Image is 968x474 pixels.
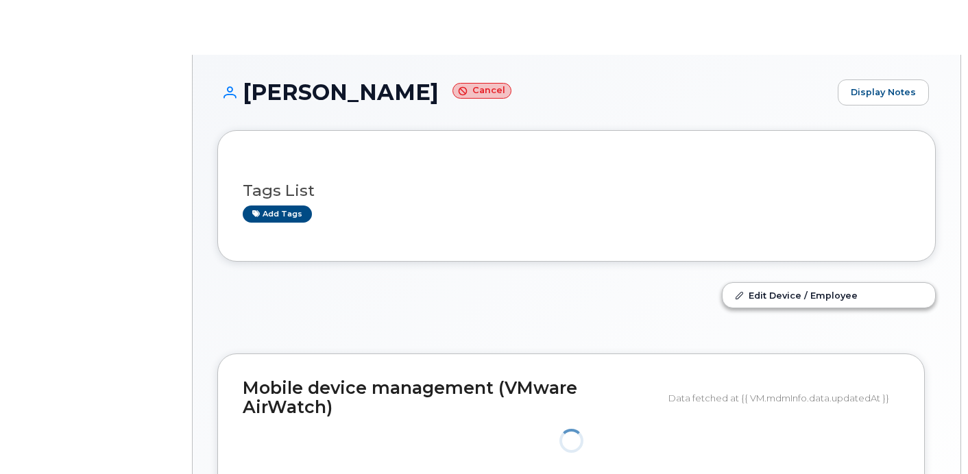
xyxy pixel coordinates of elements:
[243,205,312,223] a: Add tags
[243,182,910,199] h3: Tags List
[668,385,899,411] div: Data fetched at {{ VM.mdmInfo.data.updatedAt }}
[723,283,935,308] a: Edit Device / Employee
[217,80,831,104] h1: [PERSON_NAME]
[452,83,511,99] small: Cancel
[838,79,929,105] a: Display Notes
[243,379,658,416] h2: Mobile device management (VMware AirWatch)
